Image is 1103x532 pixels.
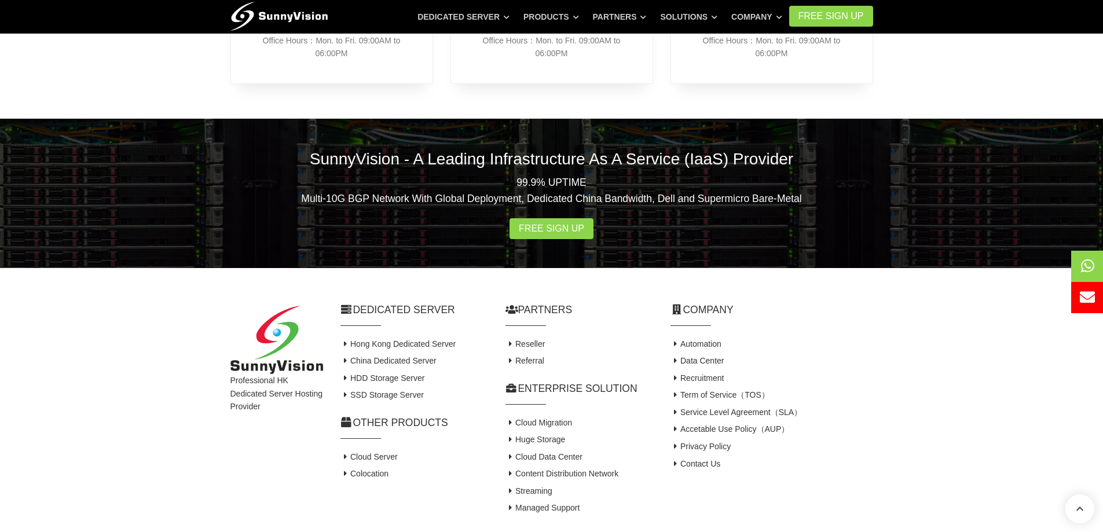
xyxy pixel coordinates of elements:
[505,469,619,478] a: Content Distribution Network
[340,452,398,461] a: Cloud Server
[340,303,488,317] h2: Dedicated Server
[660,6,717,27] a: Solutions
[340,339,456,348] a: Hong Kong Dedicated Server
[670,424,790,434] a: Accetable Use Policy（AUP）
[505,435,566,444] a: Huge Storage
[340,469,389,478] a: Colocation
[340,390,424,399] a: SSD Storage Server
[505,486,552,496] a: Streaming
[340,416,488,430] h2: Other Products
[505,303,653,317] h2: Partners
[505,418,573,427] a: Cloud Migration
[670,408,802,417] a: Service Level Agreement（SLA）
[670,442,731,451] a: Privacy Policy
[230,306,323,375] img: SunnyVision Limited
[510,218,593,239] a: Free Sign Up
[505,339,545,348] a: Reseller
[505,452,582,461] a: Cloud Data Center
[789,6,873,27] a: FREE Sign Up
[340,373,425,383] a: HDD Storage Server
[670,373,724,383] a: Recruitment
[230,148,873,170] h2: SunnyVision - A Leading Infrastructure As A Service (IaaS) Provider
[230,174,873,207] p: 99.9% UPTIME Multi-10G BGP Network With Global Deployment, Dedicated China Bandwidth, Dell and Su...
[670,390,769,399] a: Term of Service（TOS）
[505,381,653,396] h2: Enterprise Solution
[593,6,647,27] a: Partners
[670,339,721,348] a: Automation
[670,459,721,468] a: Contact Us
[505,503,580,512] a: Managed Support
[670,356,724,365] a: Data Center
[505,356,544,365] a: Referral
[670,303,873,317] h2: Company
[222,306,332,517] div: Professional HK Dedicated Server Hosting Provider
[731,6,782,27] a: Company
[523,6,579,27] a: Products
[417,6,510,27] a: Dedicated Server
[340,356,437,365] a: China Dedicated Server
